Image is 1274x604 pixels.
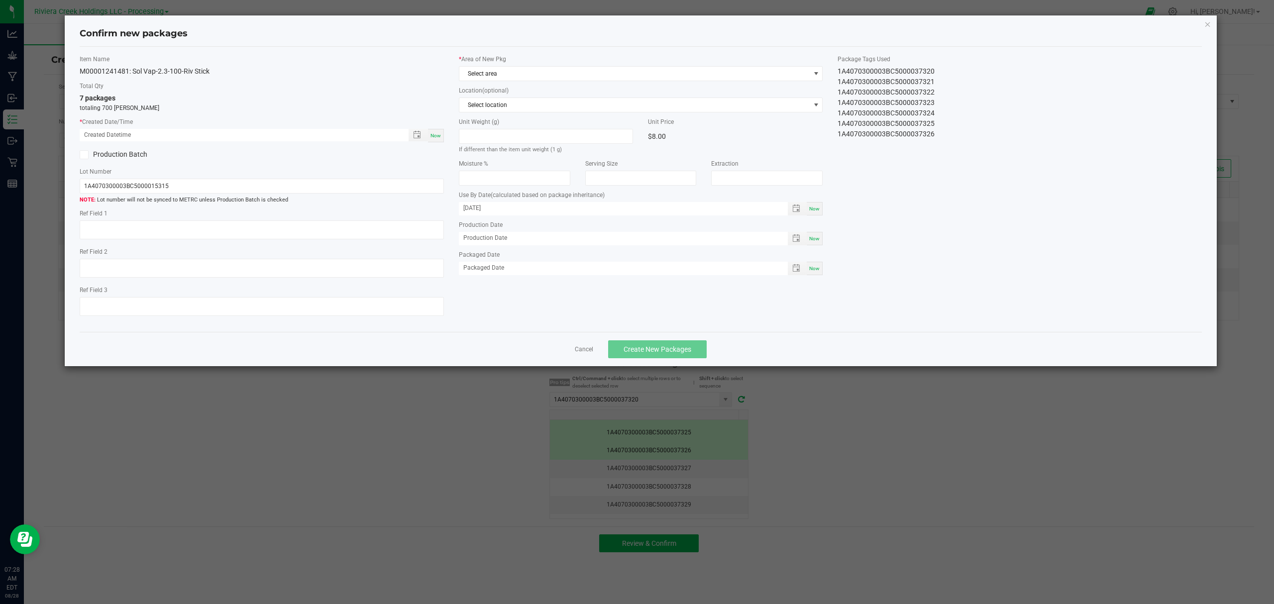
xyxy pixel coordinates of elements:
[459,117,634,126] label: Unit Weight (g)
[80,149,254,160] label: Production Batch
[80,27,1202,40] h4: Confirm new packages
[788,202,807,215] span: Toggle popup
[409,129,428,141] span: Toggle popup
[80,94,115,102] span: 7 packages
[459,98,823,112] span: NO DATA FOUND
[838,118,1202,129] div: 1A4070300003BC5000037325
[459,220,823,229] label: Production Date
[80,196,444,204] span: Lot number will not be synced to METRC unless Production Batch is checked
[459,262,777,274] input: Packaged Date
[809,206,820,211] span: Now
[459,250,823,259] label: Packaged Date
[459,55,823,64] label: Area of New Pkg
[459,159,570,168] label: Moisture %
[10,524,40,554] iframe: Resource center
[459,202,777,214] input: Use By Date
[624,345,691,353] span: Create New Packages
[80,209,444,218] label: Ref Field 1
[575,345,593,354] a: Cancel
[608,340,707,358] button: Create New Packages
[711,159,823,168] label: Extraction
[585,159,697,168] label: Serving Size
[648,129,823,144] div: $8.00
[80,247,444,256] label: Ref Field 2
[838,108,1202,118] div: 1A4070300003BC5000037324
[809,236,820,241] span: Now
[838,77,1202,87] div: 1A4070300003BC5000037321
[788,262,807,275] span: Toggle popup
[459,232,777,244] input: Production Date
[80,66,444,77] div: M00001241481: Sol Vap-2.3-100-Riv Stick
[459,191,823,200] label: Use By Date
[838,66,1202,77] div: 1A4070300003BC5000037320
[482,87,509,94] span: (optional)
[80,55,444,64] label: Item Name
[838,129,1202,139] div: 1A4070300003BC5000037326
[838,87,1202,98] div: 1A4070300003BC5000037322
[459,86,823,95] label: Location
[80,117,444,126] label: Created Date/Time
[459,67,810,81] span: Select area
[838,98,1202,108] div: 1A4070300003BC5000037323
[459,146,562,153] small: If different than the item unit weight (1 g)
[459,98,810,112] span: Select location
[838,55,1202,64] label: Package Tags Used
[491,192,605,199] span: (calculated based on package inheritance)
[80,129,398,141] input: Created Datetime
[80,286,444,295] label: Ref Field 3
[809,266,820,271] span: Now
[80,103,444,112] p: totaling 700 [PERSON_NAME]
[430,133,441,138] span: Now
[788,232,807,245] span: Toggle popup
[648,117,823,126] label: Unit Price
[80,167,444,176] label: Lot Number
[80,82,444,91] label: Total Qty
